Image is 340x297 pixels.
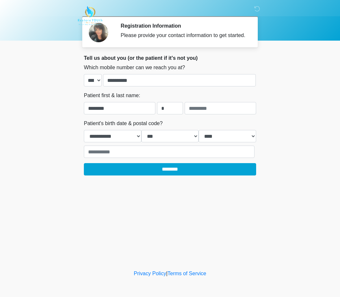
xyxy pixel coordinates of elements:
a: Privacy Policy [134,271,166,276]
a: | [166,271,167,276]
a: Terms of Service [167,271,206,276]
h2: Tell us about you (or the patient if it's not you) [84,55,256,61]
label: Patient's birth date & postal code? [84,120,163,127]
label: Which mobile number can we reach you at? [84,64,185,71]
label: Patient first & last name: [84,92,140,99]
img: Restore YOUth Med Spa Logo [77,5,102,26]
div: Please provide your contact information to get started. [121,32,246,39]
img: Agent Avatar [89,23,108,42]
